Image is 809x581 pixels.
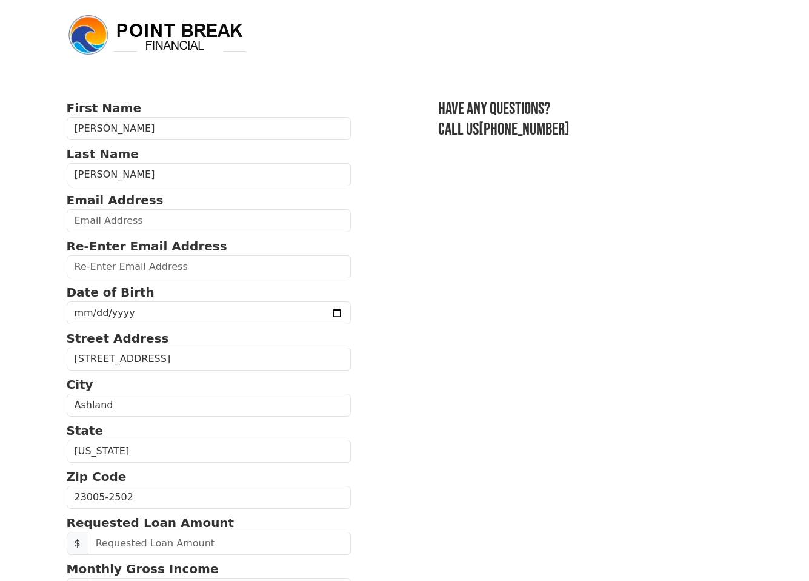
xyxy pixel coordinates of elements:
[67,516,235,530] strong: Requested Loan Amount
[67,209,351,232] input: Email Address
[438,99,742,119] h3: Have any questions?
[67,239,227,254] strong: Re-Enter Email Address
[88,532,351,555] input: Requested Loan Amount
[67,532,88,555] span: $
[67,348,351,371] input: Street Address
[67,255,351,278] input: Re-Enter Email Address
[67,13,248,57] img: logo.png
[67,101,141,115] strong: First Name
[67,193,164,207] strong: Email Address
[67,423,104,438] strong: State
[67,377,93,392] strong: City
[67,469,127,484] strong: Zip Code
[67,117,351,140] input: First Name
[67,147,139,161] strong: Last Name
[438,119,742,140] h3: Call us
[67,394,351,417] input: City
[67,486,351,509] input: Zip Code
[67,285,155,300] strong: Date of Birth
[67,163,351,186] input: Last Name
[67,331,169,346] strong: Street Address
[67,560,351,578] p: Monthly Gross Income
[479,119,570,139] a: [PHONE_NUMBER]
